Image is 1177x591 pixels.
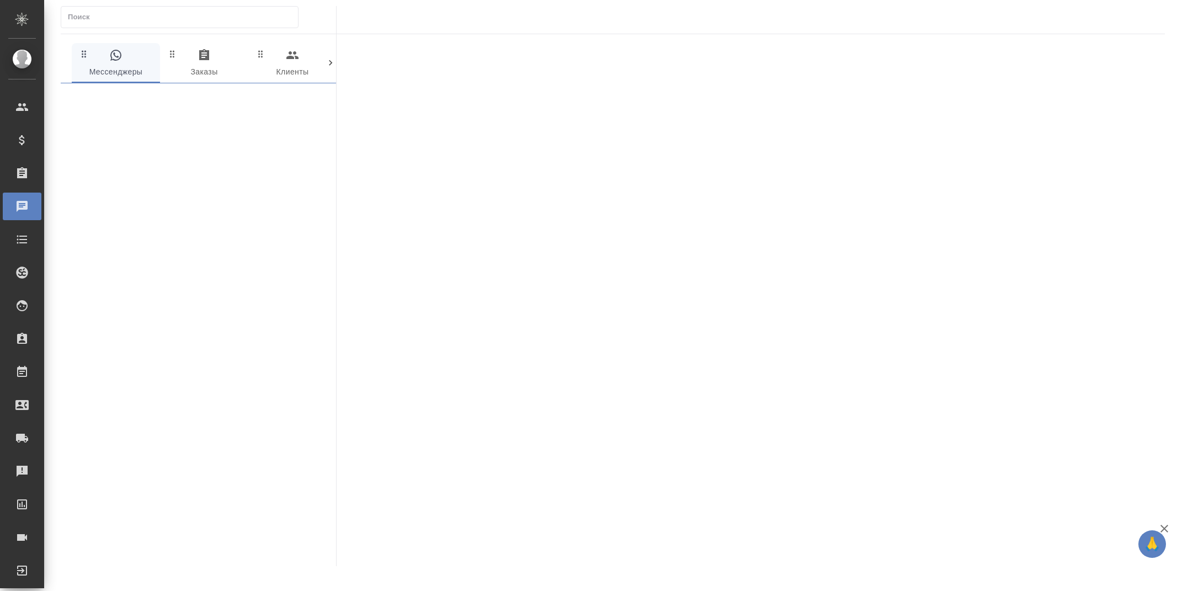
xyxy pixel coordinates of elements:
span: 🙏 [1143,533,1162,556]
span: Клиенты [255,49,330,79]
button: 🙏 [1138,530,1166,558]
span: Мессенджеры [78,49,153,79]
svg: Зажми и перетащи, чтобы поменять порядок вкладок [79,49,89,59]
input: Поиск [68,9,298,25]
svg: Зажми и перетащи, чтобы поменять порядок вкладок [167,49,178,59]
svg: Зажми и перетащи, чтобы поменять порядок вкладок [255,49,266,59]
span: Заказы [167,49,242,79]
